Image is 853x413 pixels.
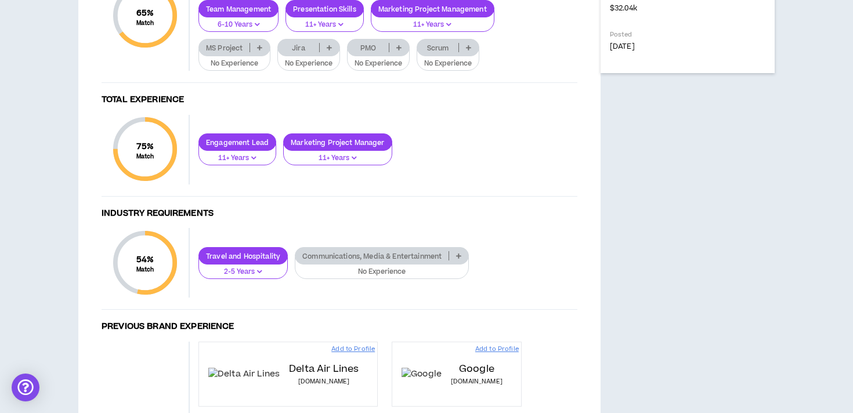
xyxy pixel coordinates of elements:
[136,7,154,19] span: 65 %
[286,5,363,13] p: Presentation Skills
[206,153,269,164] p: 11+ Years
[451,377,503,386] p: [DOMAIN_NAME]
[198,143,276,165] button: 11+ Years
[208,368,280,381] img: Delta Air Lines
[417,49,479,71] button: No Experience
[136,153,154,161] small: Match
[206,267,280,277] p: 2-5 Years
[278,44,320,52] p: Jira
[102,321,577,332] h4: Previous Brand Experience
[291,153,385,164] p: 11+ Years
[198,10,279,32] button: 6-10 Years
[289,362,359,376] p: Delta Air Lines
[459,362,494,376] p: Google
[102,95,577,106] h4: Total Experience
[284,138,392,147] p: Marketing Project Manager
[417,44,459,52] p: Scrum
[12,374,39,401] div: Open Intercom Messenger
[198,49,270,71] button: No Experience
[136,253,154,266] span: 54 %
[285,59,332,69] p: No Experience
[136,140,154,153] span: 75 %
[277,49,340,71] button: No Experience
[402,368,442,381] img: Google
[199,44,250,52] p: MS Project
[378,20,487,30] p: 11+ Years
[610,1,637,15] span: $32.04k
[198,257,288,279] button: 2-5 Years
[199,252,287,260] p: Travel and Hospitality
[295,257,469,279] button: No Experience
[285,10,364,32] button: 11+ Years
[355,59,402,69] p: No Experience
[610,30,765,39] p: Posted
[371,10,494,32] button: 11+ Years
[206,59,263,69] p: No Experience
[347,49,410,71] button: No Experience
[348,44,389,52] p: PMO
[206,20,271,30] p: 6-10 Years
[331,345,375,354] p: Add to Profile
[371,5,494,13] p: Marketing Project Management
[102,208,577,219] h4: Industry Requirements
[302,267,461,277] p: No Experience
[295,252,449,260] p: Communications, Media & Entertainment
[610,41,765,52] p: [DATE]
[199,138,276,147] p: Engagement Lead
[283,143,392,165] button: 11+ Years
[424,59,472,69] p: No Experience
[136,266,154,274] small: Match
[199,5,278,13] p: Team Management
[298,377,350,386] p: [DOMAIN_NAME]
[475,345,519,354] p: Add to Profile
[136,19,154,27] small: Match
[293,20,356,30] p: 11+ Years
